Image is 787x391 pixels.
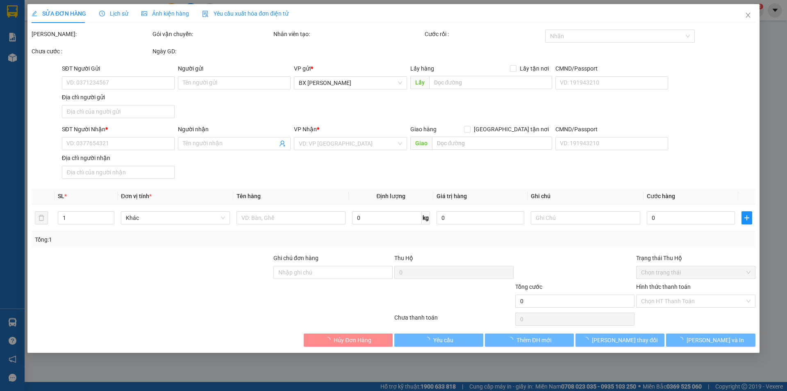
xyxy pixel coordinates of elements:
input: Dọc đường [432,137,552,150]
span: Giá trị hàng [437,193,467,199]
input: Ghi Chú [531,211,640,224]
span: loading [583,337,592,343]
span: Yêu cầu xuất hóa đơn điện tử [202,10,289,17]
span: Thu Hộ [394,255,413,261]
div: VP gửi [294,64,407,73]
span: [PERSON_NAME] và In [687,336,744,345]
span: Ảnh kiện hàng [141,10,189,17]
th: Ghi chú [528,188,644,204]
button: Hủy Đơn Hàng [304,334,393,347]
img: icon [202,11,209,17]
span: Chọn trạng thái [641,266,751,279]
input: Địa chỉ của người nhận [62,166,175,179]
span: Tên hàng [237,193,261,199]
button: [PERSON_NAME] và In [666,334,755,347]
div: Tổng: 1 [35,235,304,244]
span: close [745,12,751,18]
button: [PERSON_NAME] thay đổi [575,334,664,347]
button: Yêu cầu [394,334,483,347]
span: Giao hàng [410,126,437,133]
span: Giao [410,137,432,150]
span: plus [742,215,752,221]
span: Đơn vị tính [121,193,152,199]
button: delete [35,211,48,224]
div: Gói vận chuyển: [152,30,272,39]
span: loading [424,337,433,343]
span: Thêm ĐH mới [516,336,551,345]
span: user-add [280,140,286,147]
span: loading [325,337,334,343]
div: Cước rồi : [425,30,544,39]
span: Hủy Đơn Hàng [334,336,371,345]
label: Hình thức thanh toán [636,284,691,290]
span: Lấy hàng [410,65,434,72]
div: CMND/Passport [555,64,668,73]
span: BX Cao Lãnh [299,77,402,89]
span: SỬA ĐƠN HÀNG [32,10,86,17]
div: CMND/Passport [555,125,668,134]
div: Chưa cước : [32,47,151,56]
span: Lấy tận nơi [516,64,552,73]
div: SĐT Người Gửi [62,64,175,73]
div: [PERSON_NAME]: [32,30,151,39]
span: Cước hàng [647,193,675,199]
span: [GEOGRAPHIC_DATA] tận nơi [471,125,552,134]
button: Close [737,4,760,27]
span: VP Nhận [294,126,317,133]
input: Địa chỉ của người gửi [62,105,175,118]
button: Thêm ĐH mới [485,334,574,347]
div: SĐT Người Nhận [62,125,175,134]
span: Lấy [410,76,429,89]
span: Tổng cước [515,284,542,290]
span: edit [32,11,37,16]
span: SL [58,193,64,199]
div: Địa chỉ người nhận [62,153,175,162]
div: Trạng thái Thu Hộ [636,254,755,263]
span: kg [422,211,430,224]
span: [PERSON_NAME] thay đổi [592,336,657,345]
div: Địa chỉ người gửi [62,93,175,102]
span: clock-circle [99,11,105,16]
span: Lịch sử [99,10,128,17]
label: Ghi chú đơn hàng [273,255,318,261]
input: Ghi chú đơn hàng [273,266,393,279]
span: Khác [126,212,225,224]
input: VD: Bàn, Ghế [237,211,346,224]
button: plus [742,211,752,224]
span: loading [678,337,687,343]
span: Định lượng [377,193,406,199]
span: picture [141,11,147,16]
div: Nhân viên tạo: [273,30,423,39]
div: Người nhận [178,125,291,134]
span: Yêu cầu [433,336,453,345]
div: Người gửi [178,64,291,73]
span: loading [507,337,516,343]
div: Ngày GD: [152,47,272,56]
div: Chưa thanh toán [393,313,514,327]
input: Dọc đường [429,76,552,89]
